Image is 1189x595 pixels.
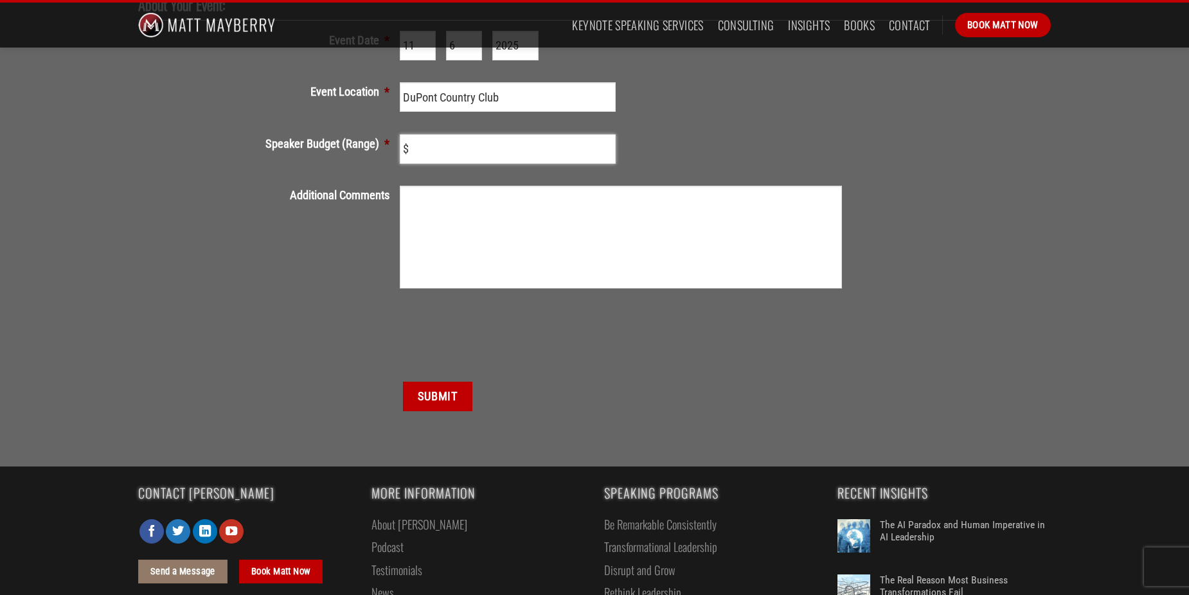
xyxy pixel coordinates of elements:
a: Podcast [371,535,404,558]
a: Transformational Leadership [604,535,717,558]
span: Recent Insights [837,486,1051,500]
a: Books [844,13,875,37]
a: Follow on Twitter [166,519,190,544]
a: Follow on YouTube [219,519,244,544]
input: Submit [403,382,472,411]
a: Book Matt Now [955,13,1051,37]
span: Contact [PERSON_NAME] [138,486,352,500]
a: Insights [788,13,830,37]
a: Consulting [718,13,774,37]
span: Send a Message [150,564,215,580]
span: More Information [371,486,586,500]
a: About [PERSON_NAME] [371,513,467,535]
a: Contact [889,13,931,37]
label: Speaker Budget (Range) [138,134,400,153]
a: The AI Paradox and Human Imperative in AI Leadership [880,519,1051,558]
a: Follow on LinkedIn [193,519,217,544]
a: Keynote Speaking Services [572,13,703,37]
a: Send a Message [138,560,228,583]
span: Book Matt Now [967,17,1039,33]
a: Be Remarkable Consistently [604,513,717,535]
a: Follow on Facebook [139,519,164,544]
a: Disrupt and Grow [604,558,675,581]
a: Book Matt Now [239,560,323,583]
img: Matt Mayberry [138,3,275,48]
label: Event Location [138,82,400,101]
label: Additional Comments [138,186,400,204]
iframe: reCAPTCHA [400,311,595,361]
span: Speaking Programs [604,486,818,500]
a: Testimonials [371,558,422,581]
span: Book Matt Now [251,564,311,580]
